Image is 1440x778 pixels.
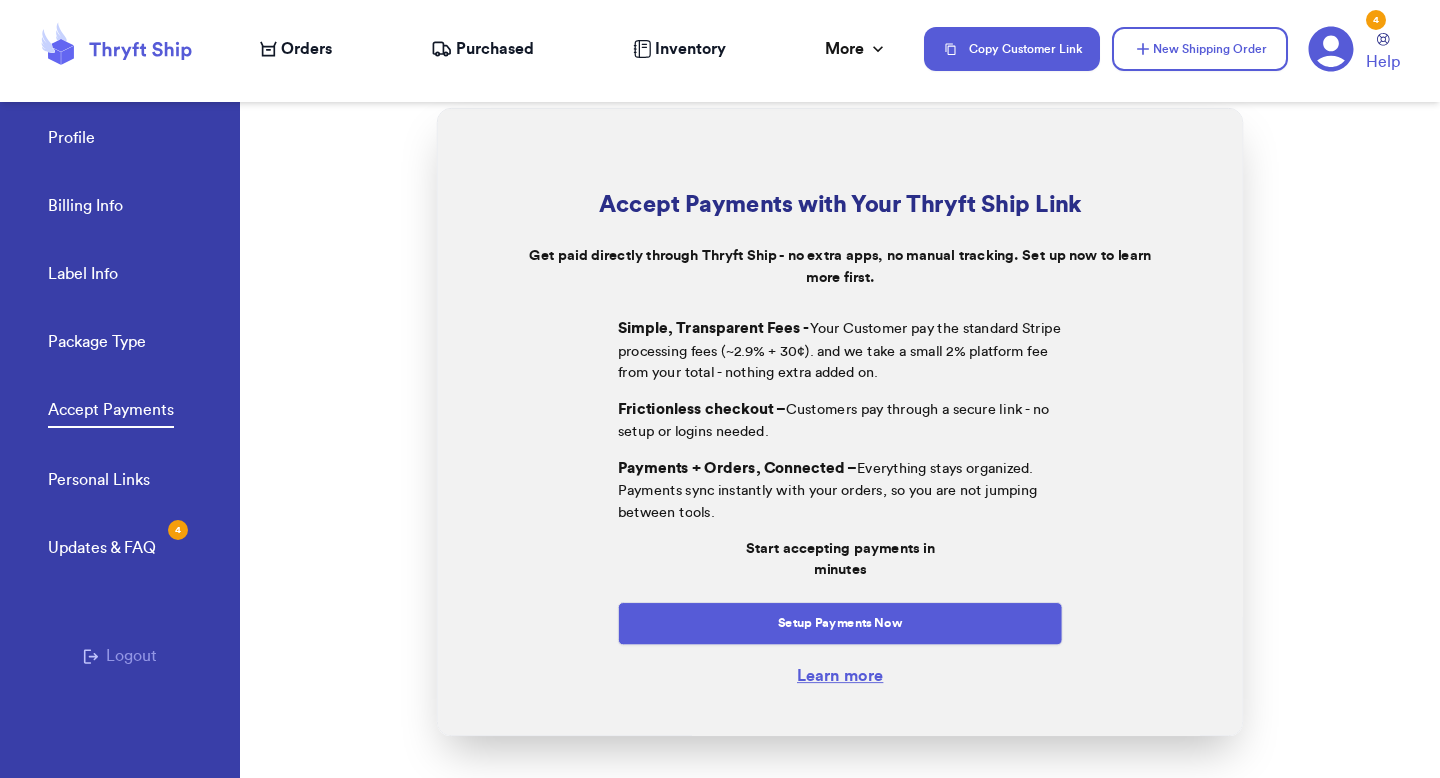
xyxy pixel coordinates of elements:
[48,126,95,154] a: Profile
[618,460,857,475] span: Payments + Orders, Connected –
[1308,26,1354,72] a: 4
[48,330,146,358] a: Package Type
[488,188,1192,223] h2: Accept Payments with Your Thryft Ship Link
[168,520,188,540] div: 4
[618,456,1063,522] p: Everything stays organized. Payments sync instantly with your orders, so you are not jumping betw...
[431,37,534,61] a: Purchased
[797,667,883,683] a: Learn more
[618,320,810,335] span: Simple, Transparent Fees -
[1366,10,1386,30] div: 4
[1366,33,1400,74] a: Help
[48,536,156,560] div: Updates & FAQ
[618,317,1063,383] p: Your Customer pay the standard Stripe processing fees (~2.9% + 30¢). and we take a small 2% platf...
[456,37,534,61] span: Purchased
[1366,50,1400,74] span: Help
[83,644,157,668] button: Logout
[48,468,150,496] a: Personal Links
[1112,27,1288,71] button: New Shipping Order
[48,262,118,290] a: Label Info
[618,537,1063,580] div: Start accepting payments in minutes
[281,37,332,61] span: Orders
[488,245,1192,288] p: Get paid directly through Thryft Ship - no extra apps, no manual tracking. Set up now to learn mo...
[48,536,156,564] a: Updates & FAQ4
[618,401,786,416] span: Frictionless checkout –
[825,37,888,61] div: More
[618,602,1063,645] button: Setup Payments Now
[260,37,332,61] a: Orders
[48,398,174,428] a: Accept Payments
[48,194,123,222] a: Billing Info
[618,397,1063,442] p: Customers pay through a secure link - no setup or logins needed.
[633,37,726,61] a: Inventory
[655,37,726,61] span: Inventory
[924,27,1100,71] button: Copy Customer Link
